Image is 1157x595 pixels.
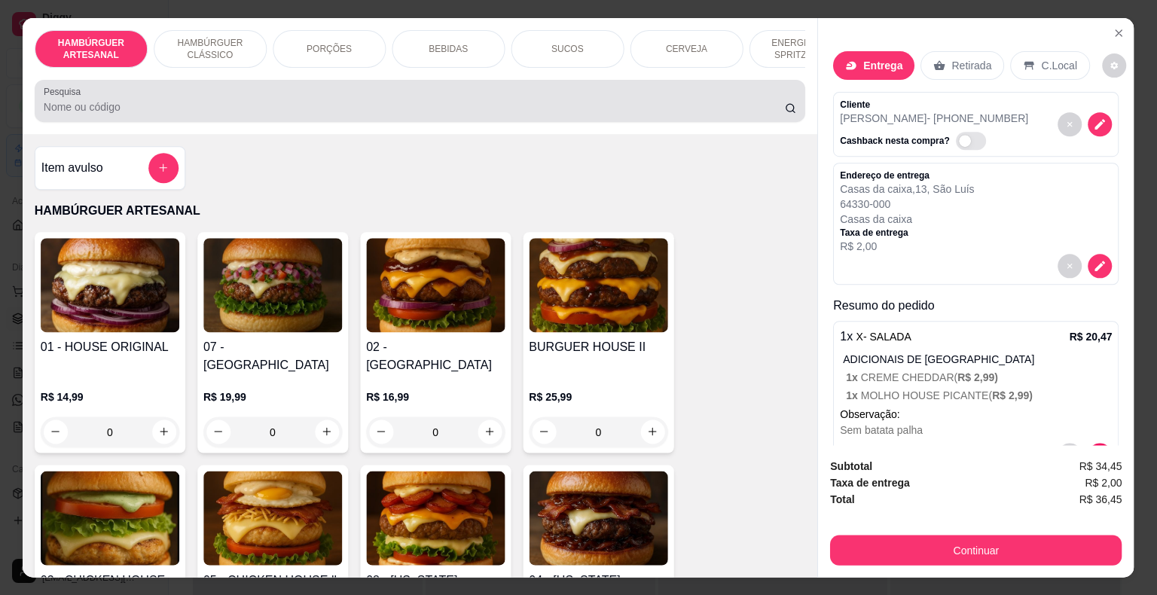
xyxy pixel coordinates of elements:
[831,459,873,471] strong: Subtotal
[841,98,1029,110] p: Cliente
[1102,53,1126,77] button: decrease-product-quantity
[1079,457,1122,474] span: R$ 34,45
[366,571,505,589] h4: 08 - [US_STATE]
[1085,474,1122,491] span: R$ 2,00
[41,159,103,177] h4: Item avulso
[841,212,975,227] p: Casas da caixa
[1042,57,1078,72] p: C.Local
[530,338,668,356] h4: BURGUER HOUSE II
[841,169,975,182] p: Endereço de entrega
[41,389,179,404] p: R$ 14,99
[203,471,342,565] img: product-image
[992,389,1033,401] span: R$ 2,99 )
[847,370,1113,385] p: CREME CHEDDAR (
[41,338,179,356] h4: 01 - HOUSE ORIGINAL
[762,36,850,60] p: ENERGÉTICO E SPRITZ DRINK
[366,238,505,332] img: product-image
[41,571,179,589] h4: 03 - CHICKEN HOUSE
[831,493,855,505] strong: Total
[847,389,862,401] span: 1 x
[203,389,342,404] p: R$ 19,99
[44,99,785,114] input: Pesquisa
[530,571,668,589] h4: 04 - [US_STATE]
[1079,491,1122,508] span: R$ 36,45
[429,42,469,54] p: BEBIDAS
[841,239,975,254] p: R$ 2,00
[841,422,1113,437] div: Sem batata palha
[551,42,584,54] p: SUCOS
[44,84,86,97] label: Pesquisa
[148,153,179,183] button: add-separate-item
[41,471,179,565] img: product-image
[35,202,805,220] p: HAMBÚRGUER ARTESANAL
[1058,111,1082,136] button: decrease-product-quantity
[366,471,505,565] img: product-image
[847,371,862,383] span: 1 x
[952,57,992,72] p: Retirada
[203,338,342,374] h4: 07 - [GEOGRAPHIC_DATA]
[1058,443,1082,467] button: decrease-product-quantity
[834,297,1119,315] p: Resumo do pedido
[841,110,1029,125] p: [PERSON_NAME] - [PHONE_NUMBER]
[203,238,342,332] img: product-image
[841,197,975,212] p: 64330-000
[366,338,505,374] h4: 02 - [GEOGRAPHIC_DATA]
[841,227,975,239] p: Taxa de entrega
[1088,254,1113,278] button: decrease-product-quantity
[1070,329,1113,344] p: R$ 20,47
[530,389,668,404] p: R$ 25,99
[831,535,1122,566] button: Continuar
[41,238,179,332] img: product-image
[844,352,1113,367] p: ADICIONAIS DE [GEOGRAPHIC_DATA]
[166,36,254,60] p: HAMBÚRGUER CLÁSSICO
[856,331,911,343] span: X- SALADA
[847,388,1113,403] p: MOLHO HOUSE PICANTE (
[47,36,135,60] p: HAMBÚRGUER ARTESANAL
[203,571,342,589] h4: 05 - CHICKEN HOUSE ll
[307,42,352,54] p: PORÇÕES
[841,135,951,147] p: Cashback nesta compra?
[958,371,999,383] span: R$ 2,99 )
[864,57,903,72] p: Entrega
[366,389,505,404] p: R$ 16,99
[1107,20,1131,44] button: Close
[530,471,668,565] img: product-image
[831,477,911,489] strong: Taxa de entrega
[1088,443,1113,467] button: decrease-product-quantity
[530,238,668,332] img: product-image
[841,182,975,197] p: Casas da caixa , 13 , São Luís
[841,328,912,346] p: 1 x
[666,42,707,54] p: CERVEJA
[841,407,1113,422] p: Observação:
[1058,254,1082,278] button: decrease-product-quantity
[956,132,992,150] label: Automatic updates
[1088,111,1113,136] button: decrease-product-quantity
